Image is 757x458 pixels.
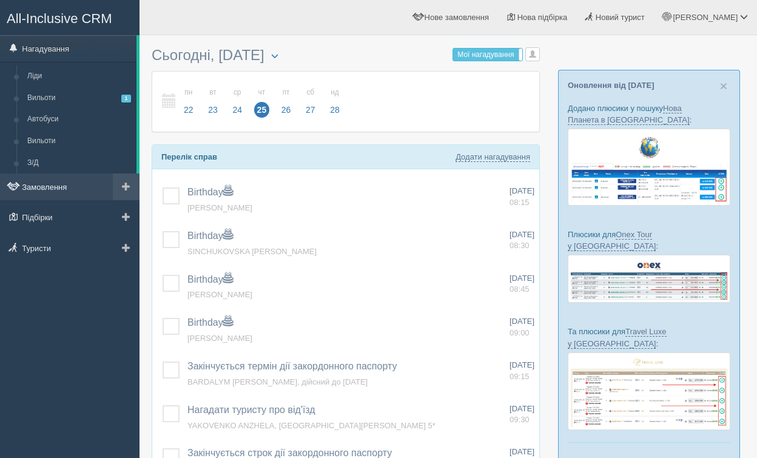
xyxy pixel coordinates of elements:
[187,361,397,371] a: Закінчується термін дії закордонного паспорту
[187,421,436,430] a: YAKOVENKO ANZHELA, [GEOGRAPHIC_DATA][PERSON_NAME] 5*
[510,229,534,252] a: [DATE] 08:30
[720,79,727,92] button: Close
[517,13,568,22] span: Нова підбірка
[596,13,645,22] span: Новий турист
[568,229,730,252] p: Плюсики для :
[720,79,727,93] span: ×
[187,203,252,212] a: [PERSON_NAME]
[187,405,315,415] a: Нагадати туристу про від'їзд
[121,95,131,103] span: 1
[510,186,534,195] span: [DATE]
[254,102,270,118] span: 25
[327,87,343,98] small: нд
[510,241,530,250] span: 08:30
[303,102,318,118] span: 27
[510,273,534,295] a: [DATE] 08:45
[510,186,534,208] a: [DATE] 08:15
[457,50,514,59] span: Мої нагадування
[278,102,294,118] span: 26
[22,130,136,152] a: Вильоти
[187,231,233,241] a: Birthday
[568,255,730,303] img: onex-tour-proposal-crm-for-travel-agency.png
[187,334,252,343] a: [PERSON_NAME]
[568,327,667,348] a: Travel Luxe у [GEOGRAPHIC_DATA]
[152,47,540,65] h3: Сьогодні, [DATE]
[510,285,530,294] span: 08:45
[510,360,534,382] a: [DATE] 09:15
[177,81,200,123] a: пн 22
[22,152,136,174] a: З/Д
[251,81,274,123] a: чт 25
[22,87,136,109] a: Вильоти1
[510,317,534,326] span: [DATE]
[205,87,221,98] small: вт
[299,81,322,123] a: сб 27
[568,352,730,431] img: travel-luxe-%D0%BF%D0%BE%D0%B4%D0%B1%D0%BE%D1%80%D0%BA%D0%B0-%D1%81%D1%80%D0%BC-%D0%B4%D0%BB%D1%8...
[187,448,392,458] a: Закінчується строк дії закордонного паспорту
[510,198,530,207] span: 08:15
[510,328,530,337] span: 09:00
[510,372,530,381] span: 09:15
[456,152,530,162] a: Додати нагадування
[303,87,318,98] small: сб
[278,87,294,98] small: пт
[161,152,217,161] b: Перелік справ
[229,102,245,118] span: 24
[510,274,534,283] span: [DATE]
[201,81,224,123] a: вт 23
[510,230,534,239] span: [DATE]
[187,187,233,197] a: Birthday
[510,447,534,456] span: [DATE]
[226,81,249,123] a: ср 24
[205,102,221,118] span: 23
[22,109,136,130] a: Автобуси
[229,87,245,98] small: ср
[327,102,343,118] span: 28
[510,316,534,338] a: [DATE] 09:00
[187,274,233,285] a: Birthday
[510,415,530,424] span: 09:30
[323,81,343,123] a: нд 28
[7,11,112,26] span: All-Inclusive CRM
[510,404,534,413] span: [DATE]
[22,66,136,87] a: Ліди
[568,129,730,205] img: new-planet-%D0%BF%D1%96%D0%B4%D0%B1%D1%96%D1%80%D0%BA%D0%B0-%D1%81%D1%80%D0%BC-%D0%B4%D0%BB%D1%8F...
[275,81,298,123] a: пт 26
[425,13,489,22] span: Нове замовлення
[187,247,317,256] a: SINCHUKOVSKA [PERSON_NAME]
[187,290,252,299] a: [PERSON_NAME]
[1,1,139,34] a: All-Inclusive CRM
[254,87,270,98] small: чт
[673,13,738,22] span: [PERSON_NAME]
[568,81,654,90] a: Оновлення від [DATE]
[187,317,233,328] a: Birthday
[181,102,197,118] span: 22
[510,360,534,369] span: [DATE]
[187,377,368,386] a: BARDALYM [PERSON_NAME], дійсний до [DATE]
[181,87,197,98] small: пн
[568,103,730,126] p: Додано плюсики у пошуку :
[568,326,730,349] p: Та плюсики для :
[510,403,534,426] a: [DATE] 09:30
